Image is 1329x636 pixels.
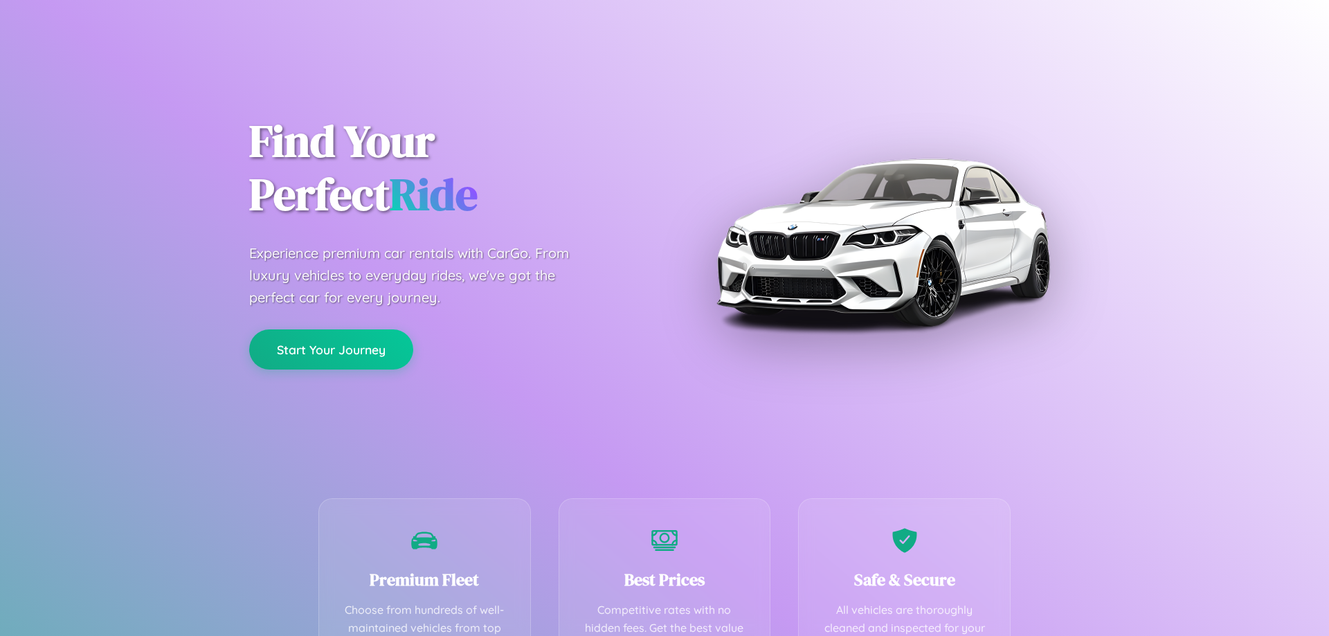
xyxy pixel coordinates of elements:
[340,568,509,591] h3: Premium Fleet
[249,242,595,309] p: Experience premium car rentals with CarGo. From luxury vehicles to everyday rides, we've got the ...
[820,568,989,591] h3: Safe & Secure
[709,69,1056,415] img: Premium BMW car rental vehicle
[249,329,413,370] button: Start Your Journey
[249,115,644,221] h1: Find Your Perfect
[390,164,478,224] span: Ride
[580,568,750,591] h3: Best Prices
